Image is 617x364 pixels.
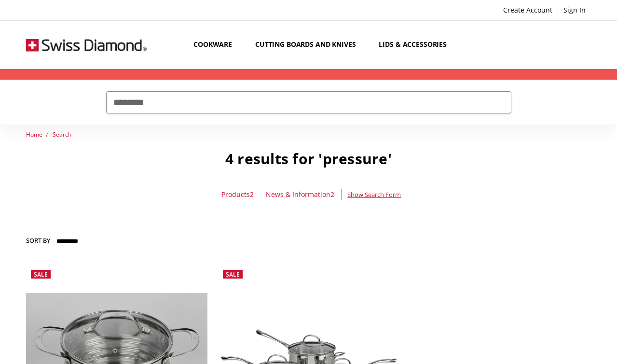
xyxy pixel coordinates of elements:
[347,189,401,200] a: Show Search Form
[558,3,591,17] a: Sign In
[26,233,50,248] label: Sort By
[370,23,461,66] a: Lids & Accessories
[26,21,147,69] img: Free Shipping On Every Order
[221,189,254,200] a: Products2
[185,23,247,66] a: Cookware
[247,23,371,66] a: Cutting boards and knives
[34,270,48,279] span: Sale
[498,3,558,17] a: Create Account
[26,130,42,139] a: Home
[226,270,240,279] span: Sale
[250,190,254,199] span: 2
[347,190,401,200] span: Show Search Form
[330,190,334,199] span: 2
[462,23,489,67] a: Show All
[266,189,334,200] a: News & Information2
[53,130,71,139] a: Search
[26,150,590,168] h1: 4 results for 'pressure'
